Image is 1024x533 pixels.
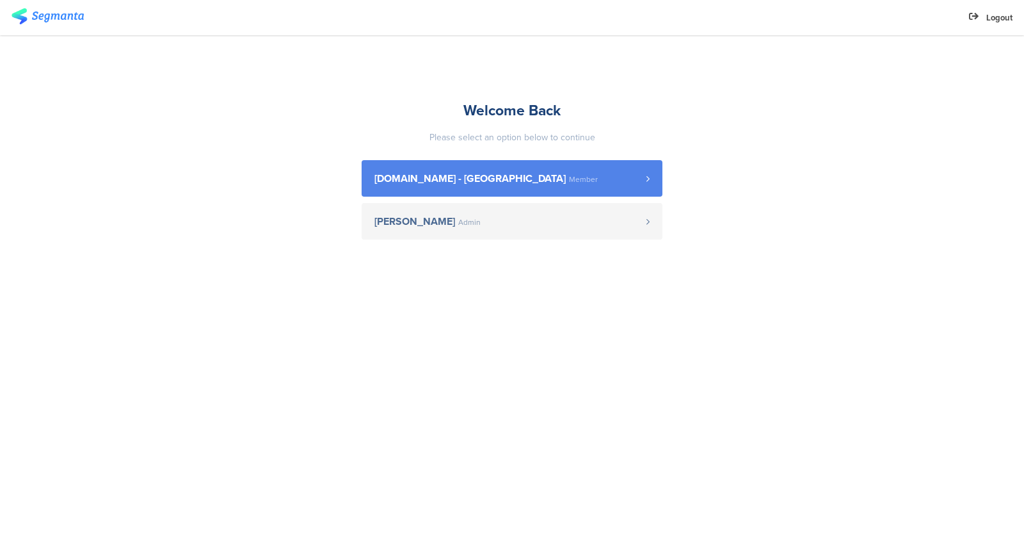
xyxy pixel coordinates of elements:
[986,12,1012,24] span: Logout
[362,203,662,240] a: [PERSON_NAME] Admin
[374,174,566,184] span: [DOMAIN_NAME] - [GEOGRAPHIC_DATA]
[362,99,662,121] div: Welcome Back
[12,8,84,24] img: segmanta logo
[374,217,455,227] span: [PERSON_NAME]
[569,176,598,183] span: Member
[458,218,481,226] span: Admin
[362,160,662,197] a: [DOMAIN_NAME] - [GEOGRAPHIC_DATA] Member
[362,131,662,144] div: Please select an option below to continue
